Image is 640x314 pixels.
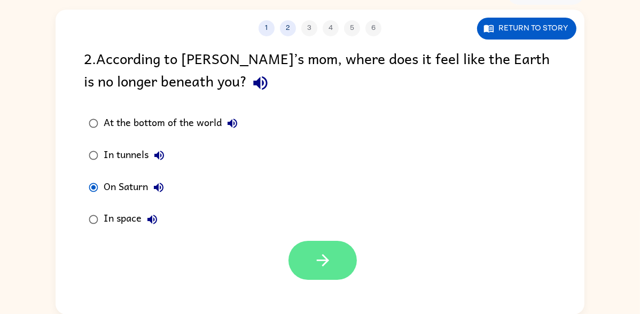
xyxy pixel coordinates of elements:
button: 1 [259,20,275,36]
button: In space [142,209,163,230]
div: In space [104,209,163,230]
button: Return to story [477,18,576,40]
div: 2 . According to [PERSON_NAME]’s mom, where does it feel like the Earth is no longer beneath you? [84,47,556,97]
button: At the bottom of the world [222,113,243,134]
button: 2 [280,20,296,36]
button: On Saturn [148,177,169,198]
div: In tunnels [104,145,170,166]
div: At the bottom of the world [104,113,243,134]
div: On Saturn [104,177,169,198]
button: In tunnels [149,145,170,166]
